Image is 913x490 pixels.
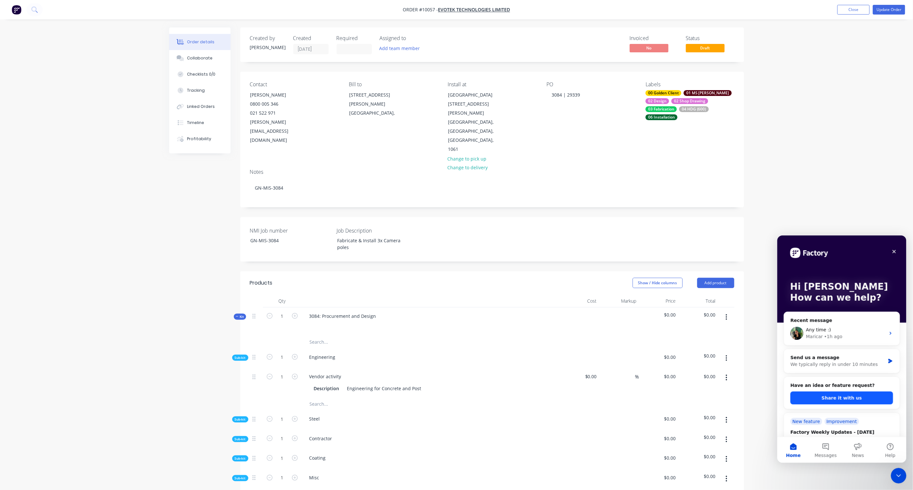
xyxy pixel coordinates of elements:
button: Collaborate [169,50,231,66]
div: Timeline [187,120,204,126]
div: [GEOGRAPHIC_DATA] [STREET_ADDRESS][PERSON_NAME] [448,90,502,118]
div: Install at [448,81,536,88]
span: $0.00 [642,435,676,442]
div: Cost [560,295,600,308]
button: Show / Hide columns [633,278,683,288]
span: $0.00 [681,453,716,460]
div: Fabricate & Install 3x Camera poles [332,236,413,252]
span: $0.00 [681,352,716,359]
div: [PERSON_NAME][EMAIL_ADDRESS][DOMAIN_NAME] [250,118,304,145]
div: Tracking [187,88,205,93]
div: Bill to [349,81,437,88]
button: Order details [169,34,231,50]
div: Sub-kit [232,475,248,481]
button: Profitability [169,131,231,147]
button: Close [837,5,870,15]
div: Profitability [187,136,211,142]
iframe: Intercom live chat [777,235,907,463]
div: [PERSON_NAME] [250,44,285,51]
div: Kit [234,314,246,320]
button: Update Order [873,5,905,15]
div: 04 HDG (600) [679,106,709,112]
div: [GEOGRAPHIC_DATA], [349,109,403,118]
div: Assigned to [380,35,444,41]
span: $0.00 [681,311,716,318]
button: Change to pick up [444,154,490,163]
div: [PERSON_NAME]0800 005 346021 522 971[PERSON_NAME][EMAIL_ADDRESS][DOMAIN_NAME] [245,90,309,145]
a: Evotek Technologies Limited [438,7,510,13]
div: 03 Fabrication [646,106,677,112]
div: Description [311,384,342,393]
div: Vendor activity [304,372,347,381]
div: 02 Design [646,98,669,104]
div: 02 Shop Drawing [671,98,708,104]
div: 01 MS [PERSON_NAME] [684,90,732,96]
div: Linked Orders [187,104,215,109]
span: Order #10057 - [403,7,438,13]
div: Created [293,35,329,41]
span: $0.00 [681,414,716,421]
button: Checklists 0/0 [169,66,231,82]
div: [STREET_ADDRESS][PERSON_NAME] [349,90,403,109]
span: % [635,373,639,381]
div: Status [686,35,734,41]
span: Sub-kit [235,456,246,461]
button: Linked Orders [169,99,231,115]
div: 06 Installation [646,114,678,120]
span: No [630,44,669,52]
div: GN-MIS-3084 [245,236,326,245]
div: Markup [599,295,639,308]
div: Order details [187,39,214,45]
div: Sub-kit [232,355,248,361]
div: 3084 | 29339 [547,90,586,99]
div: Sub-kit [232,436,248,442]
span: $0.00 [642,311,676,318]
img: Factory [12,5,21,15]
button: Add team member [380,44,424,53]
div: Sub-kit [232,455,248,462]
span: $0.00 [642,354,676,360]
button: Tracking [169,82,231,99]
div: Required [337,35,372,41]
div: Price [639,295,679,308]
div: GN-MIS-3084 [250,178,734,198]
div: Total [679,295,718,308]
label: Job Description [337,227,418,235]
button: Change to delivery [444,163,491,172]
div: Sub-kit [232,416,248,422]
div: Engineering for Concrete and Post [345,384,424,393]
span: Sub-kit [235,476,246,481]
span: Kit [236,314,244,319]
span: $0.00 [681,434,716,441]
span: $0.00 [681,473,716,480]
div: Misc [304,473,325,482]
div: Contact [250,81,338,88]
div: Collaborate [187,55,213,61]
div: [GEOGRAPHIC_DATA], [GEOGRAPHIC_DATA], [GEOGRAPHIC_DATA], 1061 [448,118,502,154]
div: PO [547,81,635,88]
button: Add team member [376,44,423,53]
span: $0.00 [642,474,676,481]
div: 00 Golden Client [646,90,681,96]
span: Sub-kit [235,437,246,442]
label: NMI Job number [250,227,331,235]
